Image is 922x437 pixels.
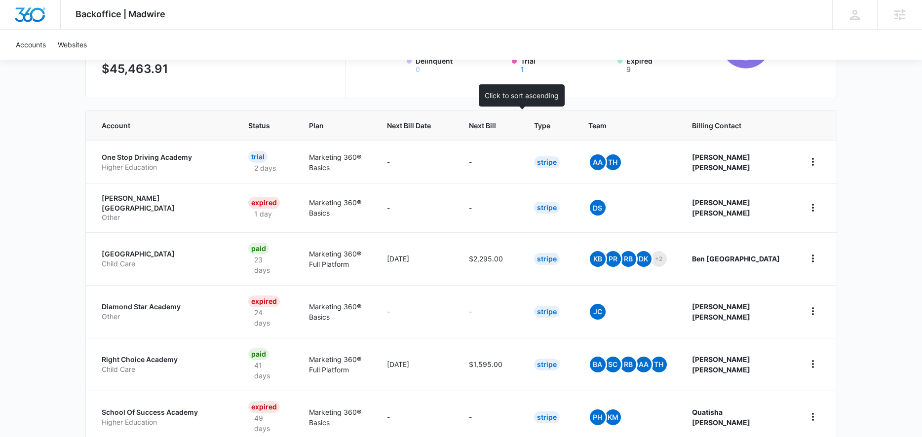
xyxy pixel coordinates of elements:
[309,197,363,218] p: Marketing 360® Basics
[534,202,560,214] div: Stripe
[309,152,363,173] p: Marketing 360® Basics
[692,255,780,263] strong: Ben [GEOGRAPHIC_DATA]
[534,359,560,370] div: Stripe
[387,120,431,131] span: Next Bill Date
[692,198,750,217] strong: [PERSON_NAME] [PERSON_NAME]
[102,60,168,78] p: $45,463.91
[692,355,750,374] strong: [PERSON_NAME] [PERSON_NAME]
[636,251,652,267] span: DK
[10,30,52,60] a: Accounts
[692,153,750,172] strong: [PERSON_NAME] [PERSON_NAME]
[605,154,621,170] span: TH
[692,408,750,427] strong: Quatisha [PERSON_NAME]
[102,355,225,364] p: Right Choice Academy
[309,120,363,131] span: Plan
[521,66,524,73] button: Trial
[375,232,457,285] td: [DATE]
[102,302,225,312] p: Diamond Star Academy
[248,197,280,209] div: Expired
[692,120,781,131] span: Billing Contact
[416,56,506,73] label: Delinquent
[805,356,821,372] button: home
[102,407,225,417] p: School Of Success Academy
[102,152,225,162] p: One Stop Driving Academy
[102,213,225,222] p: Other
[102,417,225,427] p: Higher Education
[248,163,282,173] p: 2 days
[534,120,550,131] span: Type
[479,84,565,107] div: Click to sort ascending
[534,411,560,423] div: Stripe
[248,255,285,275] p: 23 days
[375,338,457,391] td: [DATE]
[102,312,225,322] p: Other
[375,183,457,232] td: -
[102,364,225,374] p: Child Care
[620,357,636,372] span: RB
[805,154,821,170] button: home
[636,357,652,372] span: AA
[248,120,271,131] span: Status
[605,409,621,425] span: KM
[590,304,606,320] span: JC
[457,338,522,391] td: $1,595.00
[457,183,522,232] td: -
[521,56,612,73] label: Trial
[375,141,457,183] td: -
[102,193,225,213] p: [PERSON_NAME][GEOGRAPHIC_DATA]
[248,209,278,219] p: 1 day
[805,303,821,319] button: home
[102,120,210,131] span: Account
[590,154,606,170] span: AA
[651,251,667,267] span: +2
[248,413,285,434] p: 49 days
[590,251,606,267] span: KB
[248,151,268,163] div: Trial
[534,156,560,168] div: Stripe
[457,285,522,338] td: -
[309,354,363,375] p: Marketing 360® Full Platform
[76,9,165,19] span: Backoffice | Madwire
[805,409,821,425] button: home
[590,409,606,425] span: PH
[309,249,363,269] p: Marketing 360® Full Platform
[620,251,636,267] span: RB
[102,302,225,321] a: Diamond Star AcademyOther
[375,285,457,338] td: -
[534,253,560,265] div: Stripe
[457,232,522,285] td: $2,295.00
[248,348,269,360] div: Paid
[805,200,821,216] button: home
[457,141,522,183] td: -
[588,120,654,131] span: Team
[469,120,496,131] span: Next Bill
[102,407,225,427] a: School Of Success AcademyHigher Education
[805,251,821,266] button: home
[102,249,225,259] p: [GEOGRAPHIC_DATA]
[605,357,621,372] span: SC
[651,357,667,372] span: TH
[248,401,280,413] div: Expired
[590,357,606,372] span: BA
[605,251,621,267] span: PR
[309,407,363,428] p: Marketing 360® Basics
[626,66,631,73] button: Expired
[534,306,560,318] div: Stripe
[309,301,363,322] p: Marketing 360® Basics
[52,30,93,60] a: Websites
[102,355,225,374] a: Right Choice AcademyChild Care
[248,360,285,381] p: 41 days
[248,295,280,307] div: Expired
[102,249,225,268] a: [GEOGRAPHIC_DATA]Child Care
[102,193,225,222] a: [PERSON_NAME][GEOGRAPHIC_DATA]Other
[692,302,750,321] strong: [PERSON_NAME] [PERSON_NAME]
[102,259,225,269] p: Child Care
[102,162,225,172] p: Higher Education
[590,200,606,216] span: DS
[248,243,269,255] div: Paid
[248,307,285,328] p: 24 days
[626,56,717,73] label: Expired
[102,152,225,172] a: One Stop Driving AcademyHigher Education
